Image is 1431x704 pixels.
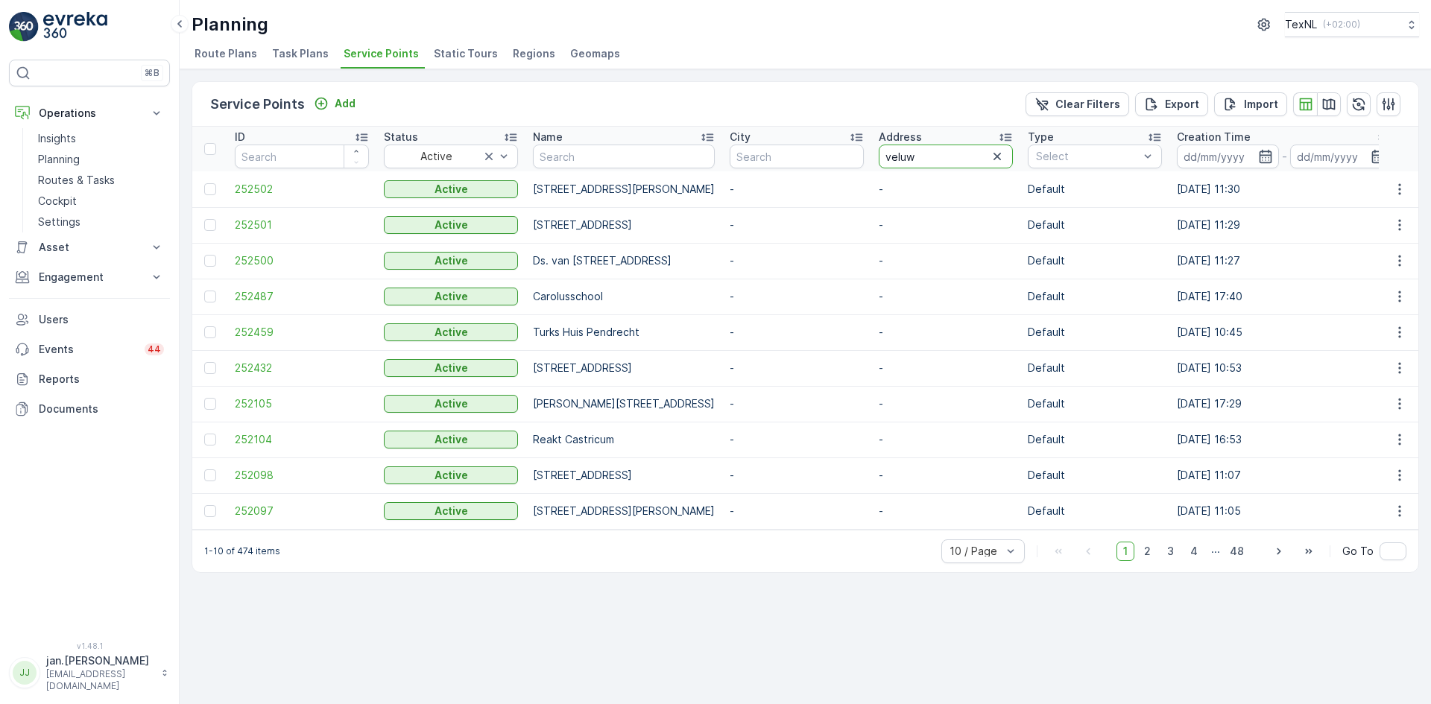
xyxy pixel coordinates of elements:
[1165,97,1199,112] p: Export
[1020,386,1169,422] td: Default
[871,457,1020,493] td: -
[871,386,1020,422] td: -
[879,145,1013,168] input: Search
[32,149,170,170] a: Planning
[235,468,369,483] a: 252098
[1285,12,1419,37] button: TexNL(+02:00)
[1169,457,1399,493] td: [DATE] 11:07
[235,325,369,340] span: 252459
[722,457,871,493] td: -
[1169,171,1399,207] td: [DATE] 11:30
[384,323,518,341] button: Active
[9,305,170,334] a: Users
[730,145,864,168] input: Search
[1323,19,1360,31] p: ( +02:00 )
[513,46,555,61] span: Regions
[871,279,1020,314] td: -
[1135,92,1208,116] button: Export
[204,291,216,302] div: Toggle Row Selected
[38,152,80,167] p: Planning
[235,253,369,268] a: 252500
[722,422,871,457] td: -
[525,386,722,422] td: [PERSON_NAME][STREET_ADDRESS]
[235,182,369,197] span: 252502
[13,661,37,685] div: JJ
[39,270,140,285] p: Engagement
[204,545,280,557] p: 1-10 of 474 items
[39,106,140,121] p: Operations
[1020,207,1169,243] td: Default
[525,171,722,207] td: [STREET_ADDRESS][PERSON_NAME]
[39,312,164,327] p: Users
[871,314,1020,350] td: -
[9,641,170,650] span: v 1.48.1
[344,46,419,61] span: Service Points
[1184,542,1204,561] span: 4
[1282,148,1287,165] p: -
[570,46,620,61] span: Geomaps
[9,98,170,128] button: Operations
[9,394,170,424] a: Documents
[525,314,722,350] td: Turks Huis Pendrecht
[435,361,468,375] p: Active
[46,653,154,668] p: jan.[PERSON_NAME]
[1290,145,1392,168] input: dd/mm/yyyy
[1342,544,1374,559] span: Go To
[235,218,369,232] span: 252501
[210,94,305,115] p: Service Points
[435,182,468,197] p: Active
[384,180,518,198] button: Active
[192,13,268,37] p: Planning
[9,12,39,42] img: logo
[434,46,498,61] span: Static Tours
[1244,97,1278,112] p: Import
[1137,542,1157,561] span: 2
[722,279,871,314] td: -
[384,395,518,413] button: Active
[384,288,518,305] button: Active
[1020,457,1169,493] td: Default
[9,262,170,292] button: Engagement
[1028,130,1054,145] p: Type
[384,252,518,270] button: Active
[1169,207,1399,243] td: [DATE] 11:29
[39,240,140,255] p: Asset
[1020,493,1169,529] td: Default
[1169,386,1399,422] td: [DATE] 17:29
[43,12,107,42] img: logo_light-DOdMpM7g.png
[435,504,468,519] p: Active
[871,207,1020,243] td: -
[204,326,216,338] div: Toggle Row Selected
[235,145,369,168] input: Search
[384,130,418,145] p: Status
[525,457,722,493] td: [STREET_ADDRESS]
[9,334,170,364] a: Events44
[1020,243,1169,279] td: Default
[39,342,136,357] p: Events
[1036,149,1139,164] p: Select
[1116,542,1134,561] span: 1
[435,253,468,268] p: Active
[384,431,518,448] button: Active
[1055,97,1120,112] p: Clear Filters
[871,171,1020,207] td: -
[235,361,369,375] a: 252432
[1169,314,1399,350] td: [DATE] 10:45
[1214,92,1287,116] button: Import
[148,343,161,355] p: 44
[1020,279,1169,314] td: Default
[204,183,216,195] div: Toggle Row Selected
[435,325,468,340] p: Active
[1211,542,1220,561] p: ...
[235,396,369,411] span: 252105
[435,468,468,483] p: Active
[9,653,170,692] button: JJjan.[PERSON_NAME][EMAIL_ADDRESS][DOMAIN_NAME]
[1177,145,1279,168] input: dd/mm/yyyy
[235,504,369,519] a: 252097
[235,432,369,447] span: 252104
[384,466,518,484] button: Active
[235,289,369,304] a: 252487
